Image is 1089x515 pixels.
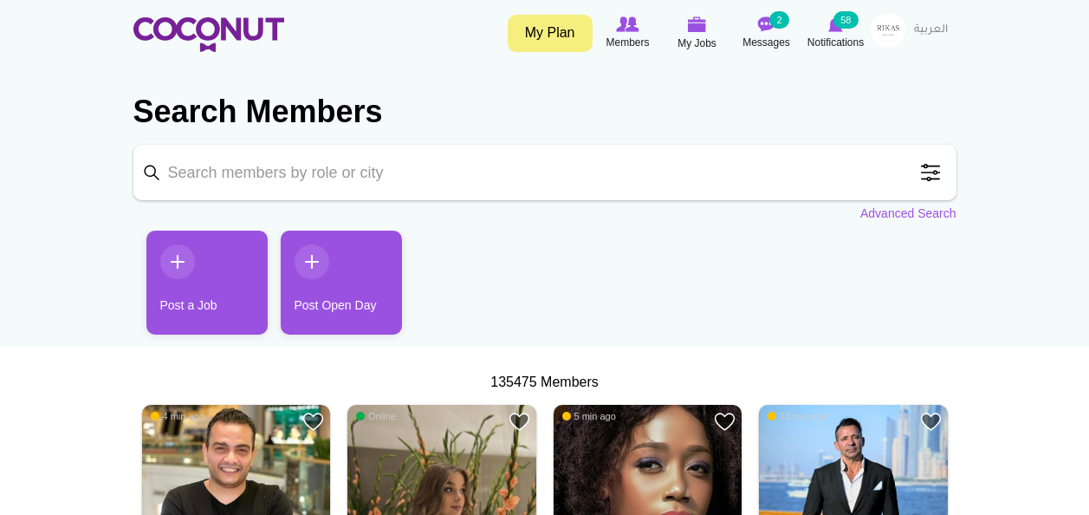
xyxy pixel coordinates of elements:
[356,410,396,422] span: Online
[133,145,956,200] input: Search members by role or city
[133,17,284,52] img: Home
[133,373,956,393] div: 135475 Members
[807,34,864,51] span: Notifications
[509,411,530,433] a: Add to Favourites
[769,11,788,29] small: 2
[268,231,389,348] li: 2 / 2
[758,16,775,32] img: Messages
[281,231,402,335] a: Post Open Day
[742,34,790,51] span: Messages
[833,11,858,29] small: 58
[732,13,801,53] a: Messages Messages 2
[920,411,942,433] a: Add to Favourites
[663,13,732,54] a: My Jobs My Jobs
[905,13,956,48] a: العربية
[801,13,871,53] a: Notifications Notifications 58
[768,410,826,422] span: 13 min ago
[593,13,663,53] a: Browse Members Members
[616,16,638,32] img: Browse Members
[133,231,255,348] li: 1 / 2
[508,15,593,52] a: My Plan
[860,205,956,222] a: Advanced Search
[606,34,649,51] span: Members
[714,411,736,433] a: Add to Favourites
[828,16,843,32] img: Notifications
[677,35,716,52] span: My Jobs
[562,410,616,422] span: 5 min ago
[151,410,204,422] span: 4 min ago
[146,231,268,335] a: Post a Job
[302,411,324,433] a: Add to Favourites
[688,16,707,32] img: My Jobs
[133,91,956,133] h2: Search Members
